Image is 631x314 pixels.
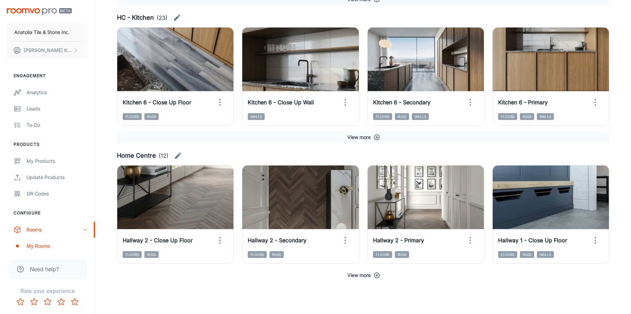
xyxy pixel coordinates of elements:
button: Rate 5 star [68,295,82,309]
div: To-do [27,121,88,129]
h6: Kitchen 6 - Secondary [373,98,431,106]
h6: Kitchen 6 - Close Up Wall [248,98,314,106]
span: Floors [248,251,267,258]
span: Walls [412,113,429,120]
div: Rooms [27,226,83,233]
h6: Kitchen 6 - Close Up Floor [123,98,191,106]
span: Rugs [395,113,409,120]
span: Rugs [144,251,159,258]
p: [PERSON_NAME] Kundargi [24,47,72,54]
span: Floors [373,251,392,258]
img: Roomvo PRO Beta [7,8,72,15]
span: Floors [373,113,392,120]
span: Walls [248,113,265,120]
h6: Hallway 2 - Primary [373,236,424,244]
h6: Home Centre [117,151,156,160]
span: Rugs [520,113,534,120]
button: Rate 1 star [14,295,27,309]
span: Rugs [144,113,159,120]
button: View more [117,131,609,143]
span: Rugs [520,251,534,258]
span: Rugs [395,251,409,258]
h6: HC - Kitchen [117,13,154,22]
div: QR Codes [27,190,88,197]
div: My Products [27,157,88,165]
h6: Hallway 1 - Close Up Floor [498,236,567,244]
button: Rate 4 star [54,295,68,309]
span: Floors [123,251,142,258]
h6: Hallway 2 - Secondary [248,236,306,244]
div: My Rooms [27,242,88,250]
span: Floors [123,113,142,120]
p: (12) [159,152,169,160]
div: Update Products [27,174,88,181]
span: Need help? [30,265,59,273]
p: Anatolia Tile & Stone Inc. [14,29,70,36]
span: Floors [498,251,517,258]
button: [PERSON_NAME] Kundargi [7,41,88,59]
button: Anatolia Tile & Stone Inc. [7,23,88,41]
p: (23) [157,14,168,22]
button: View more [117,269,609,281]
span: Floors [498,113,517,120]
div: Leads [27,105,88,112]
span: Walls [537,251,554,258]
button: Rate 3 star [41,295,54,309]
span: Walls [537,113,554,120]
p: Rate your experience [5,287,89,295]
h6: Kitchen 6 - Primary [498,98,548,106]
span: Rugs [269,251,284,258]
h6: Hallway 2 - Close Up Floor [123,236,193,244]
div: Analytics [27,89,88,96]
button: Rate 2 star [27,295,41,309]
